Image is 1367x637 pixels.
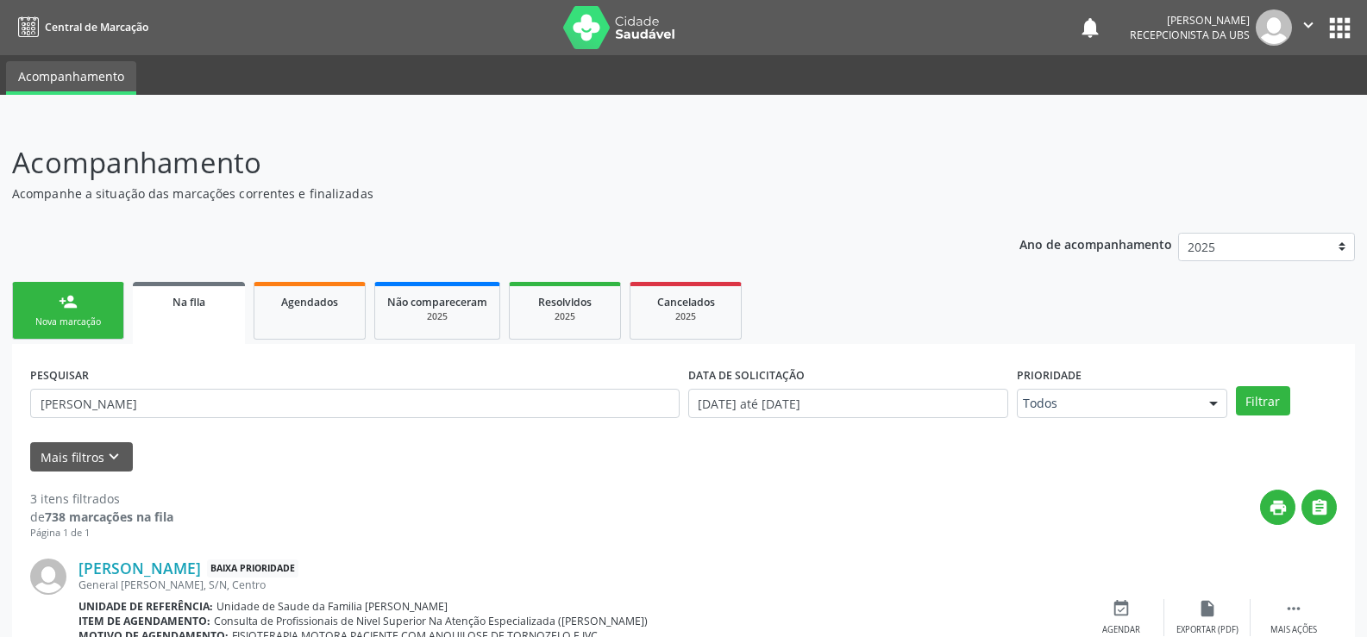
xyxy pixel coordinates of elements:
input: Nome, CNS [30,389,680,418]
button: print [1260,490,1295,525]
span: Agendados [281,295,338,309]
span: Consulta de Profissionais de Nivel Superior Na Atenção Especializada ([PERSON_NAME]) [214,614,648,628]
img: img [1256,9,1292,46]
i: keyboard_arrow_down [104,447,123,466]
span: Central de Marcação [45,20,148,34]
a: Acompanhamento [6,61,136,95]
div: Mais ações [1270,624,1317,636]
div: Exportar (PDF) [1176,624,1238,636]
label: Prioridade [1017,362,1082,389]
button: apps [1325,13,1355,43]
b: Unidade de referência: [78,599,213,614]
p: Ano de acompanhamento [1019,233,1172,254]
span: Resolvidos [538,295,592,309]
a: Central de Marcação [12,13,148,41]
div: de [30,508,173,526]
i:  [1310,498,1329,517]
i: event_available [1112,599,1131,618]
div: 2025 [522,310,608,323]
label: DATA DE SOLICITAÇÃO [688,362,805,389]
div: 2025 [643,310,729,323]
button: Mais filtroskeyboard_arrow_down [30,442,133,472]
i: insert_drive_file [1198,599,1217,618]
span: Não compareceram [387,295,487,309]
i:  [1299,16,1318,34]
div: Agendar [1102,624,1140,636]
a: [PERSON_NAME] [78,559,201,578]
img: img [30,559,66,595]
span: Baixa Prioridade [207,559,298,578]
div: General [PERSON_NAME], S/N, Centro [78,578,1078,592]
i: print [1269,498,1288,517]
span: Recepcionista da UBS [1130,28,1250,42]
button:  [1301,490,1337,525]
div: person_add [59,292,78,311]
p: Acompanhamento [12,141,952,184]
div: Página 1 de 1 [30,526,173,540]
strong: 738 marcações na fila [45,509,173,525]
div: [PERSON_NAME] [1130,13,1250,28]
div: 3 itens filtrados [30,490,173,508]
span: Unidade de Saude da Familia [PERSON_NAME] [216,599,448,614]
i:  [1284,599,1303,618]
label: PESQUISAR [30,362,89,389]
div: Nova marcação [25,315,111,328]
b: Item de agendamento: [78,614,210,628]
p: Acompanhe a situação das marcações correntes e finalizadas [12,184,952,203]
span: Na fila [172,295,205,309]
div: 2025 [387,310,487,323]
span: Cancelados [657,295,715,309]
button:  [1292,9,1325,46]
button: notifications [1078,16,1102,40]
input: Selecione um intervalo [688,389,1008,418]
button: Filtrar [1236,386,1290,415]
span: Todos [1023,395,1192,412]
